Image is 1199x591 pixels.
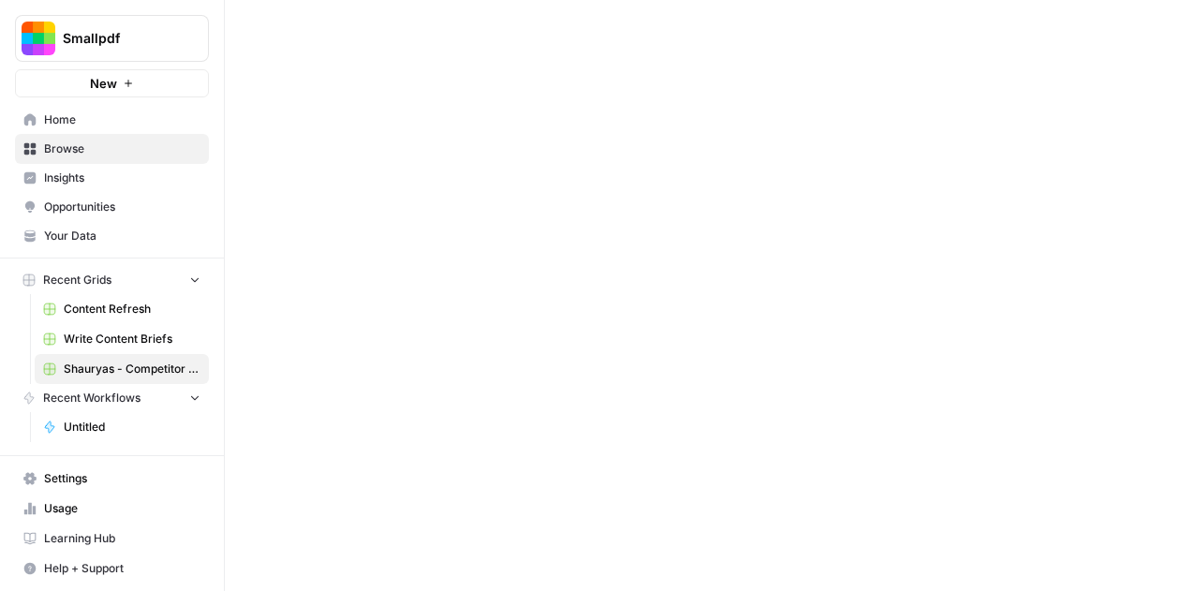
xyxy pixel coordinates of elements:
[15,554,209,584] button: Help + Support
[15,15,209,62] button: Workspace: Smallpdf
[15,524,209,554] a: Learning Hub
[35,354,209,384] a: Shauryas - Competitor Analysis (Different Languages) Grid
[44,530,200,547] span: Learning Hub
[15,134,209,164] a: Browse
[22,22,55,55] img: Smallpdf Logo
[44,470,200,487] span: Settings
[44,560,200,577] span: Help + Support
[64,419,200,436] span: Untitled
[15,221,209,251] a: Your Data
[90,74,117,93] span: New
[44,228,200,244] span: Your Data
[35,324,209,354] a: Write Content Briefs
[15,464,209,494] a: Settings
[64,331,200,347] span: Write Content Briefs
[44,170,200,186] span: Insights
[44,140,200,157] span: Browse
[15,192,209,222] a: Opportunities
[63,29,176,48] span: Smallpdf
[43,272,111,288] span: Recent Grids
[15,494,209,524] a: Usage
[43,390,141,406] span: Recent Workflows
[44,500,200,517] span: Usage
[44,111,200,128] span: Home
[15,163,209,193] a: Insights
[44,199,200,215] span: Opportunities
[15,105,209,135] a: Home
[64,361,200,377] span: Shauryas - Competitor Analysis (Different Languages) Grid
[15,266,209,294] button: Recent Grids
[64,301,200,318] span: Content Refresh
[15,384,209,412] button: Recent Workflows
[35,294,209,324] a: Content Refresh
[35,412,209,442] a: Untitled
[15,69,209,97] button: New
